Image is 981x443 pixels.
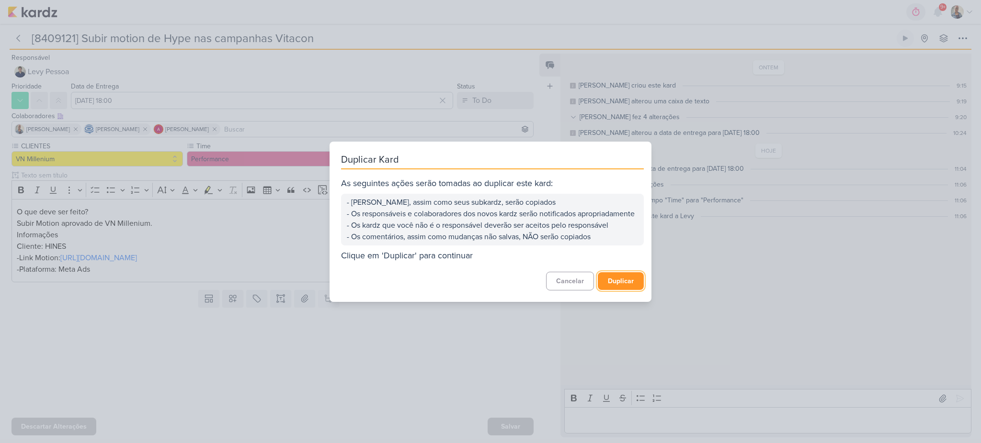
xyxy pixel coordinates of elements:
div: - [PERSON_NAME], assim como seus subkardz, serão copiados - Os responsáveis e colaboradores dos n... [341,194,644,245]
div: As seguintes ações serão tomadas ao duplicar este kard: [341,177,644,190]
button: Cancelar [546,272,594,290]
div: Clique em 'Duplicar' para continuar [341,249,644,262]
div: Duplicar Kard [341,153,644,169]
button: Duplicar [598,272,644,290]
